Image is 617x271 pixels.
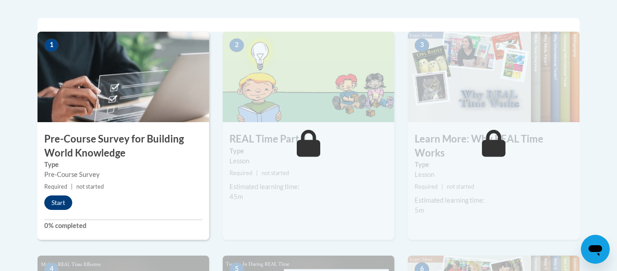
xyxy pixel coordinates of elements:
button: Start [44,195,72,210]
div: Lesson [415,170,573,180]
span: 45m [229,193,243,200]
div: Lesson [229,156,388,166]
span: not started [262,170,289,176]
span: | [441,183,443,190]
label: 0% completed [44,221,202,231]
span: | [256,170,258,176]
span: 1 [44,38,59,52]
span: Required [229,170,252,176]
span: Required [44,183,67,190]
img: Course Image [37,32,209,122]
img: Course Image [408,32,580,122]
span: not started [76,183,104,190]
iframe: Button to launch messaging window [581,235,610,264]
h3: Learn More: Why REAL Time Works [408,132,580,160]
div: Estimated learning time: [229,182,388,192]
span: not started [447,183,474,190]
span: 5m [415,206,424,214]
label: Type [229,146,388,156]
div: Pre-Course Survey [44,170,202,180]
span: Required [415,183,438,190]
span: 2 [229,38,244,52]
h3: Pre-Course Survey for Building World Knowledge [37,132,209,160]
span: | [71,183,73,190]
div: Estimated learning time: [415,195,573,205]
label: Type [415,160,573,170]
h3: REAL Time Part 1 [223,132,394,146]
span: 3 [415,38,429,52]
label: Type [44,160,202,170]
img: Course Image [223,32,394,122]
